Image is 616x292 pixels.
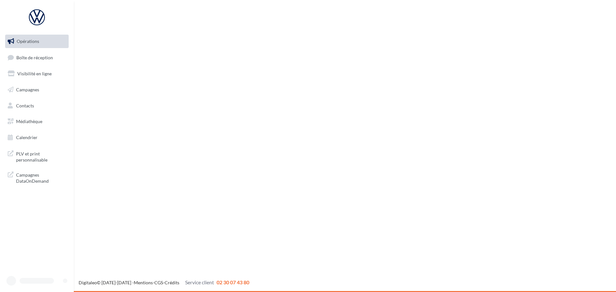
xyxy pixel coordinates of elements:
a: Contacts [4,99,70,113]
a: Campagnes DataOnDemand [4,168,70,187]
a: Mentions [134,280,153,285]
span: Opérations [17,38,39,44]
a: PLV et print personnalisable [4,147,70,166]
span: Visibilité en ligne [17,71,52,76]
span: Campagnes DataOnDemand [16,171,66,184]
span: Contacts [16,103,34,108]
span: PLV et print personnalisable [16,149,66,163]
a: Boîte de réception [4,51,70,64]
span: Boîte de réception [16,54,53,60]
a: Crédits [165,280,179,285]
a: Médiathèque [4,115,70,128]
span: Calendrier [16,135,38,140]
a: Visibilité en ligne [4,67,70,80]
a: CGS [154,280,163,285]
span: © [DATE]-[DATE] - - - [79,280,249,285]
a: Campagnes [4,83,70,96]
span: Service client [185,279,214,285]
span: Médiathèque [16,119,42,124]
span: Campagnes [16,87,39,92]
a: Calendrier [4,131,70,144]
a: Digitaleo [79,280,97,285]
span: 02 30 07 43 80 [217,279,249,285]
a: Opérations [4,35,70,48]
